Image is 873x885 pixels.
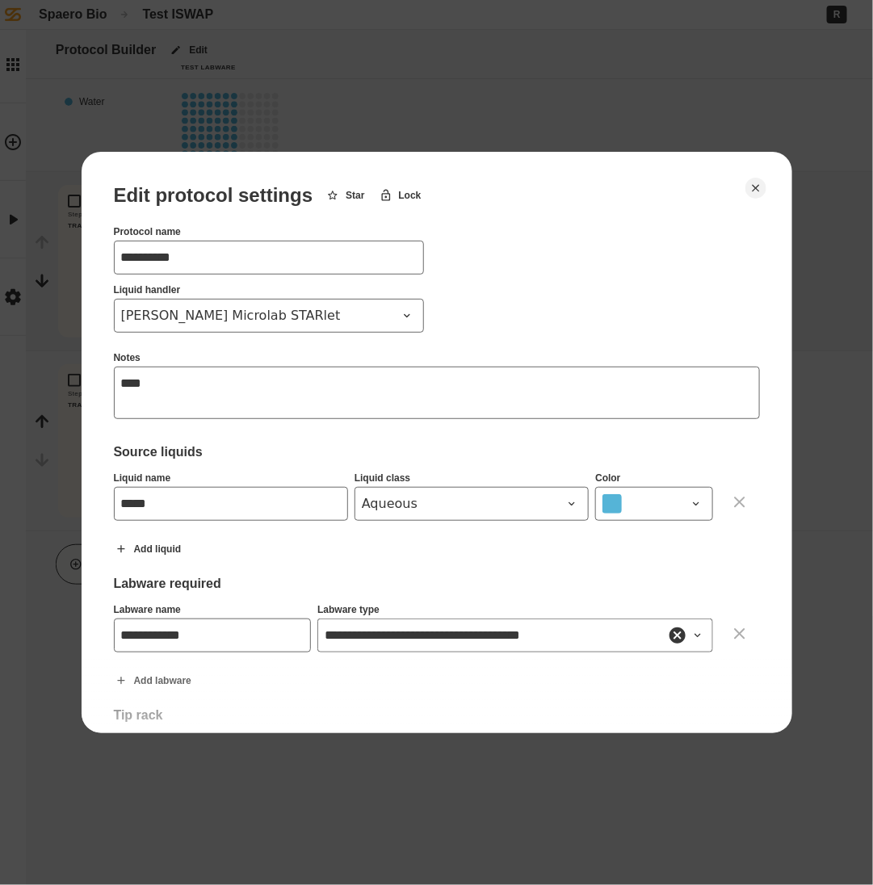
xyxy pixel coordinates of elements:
span: [PERSON_NAME] Microlab STARlet [121,306,397,325]
button: Close [745,178,766,199]
label: Color [595,472,620,487]
label: Liquid handler [114,284,181,299]
div: Source liquids [114,444,760,459]
div: Labware required [114,576,760,591]
div: Edit protocol settings [114,184,313,207]
div: Tip rack [114,707,760,723]
button: Add liquid [101,529,195,569]
label: Labware type [317,604,380,619]
label: Liquid name [114,472,171,487]
label: Protocol name [114,226,181,241]
span: Aqueous [362,494,562,514]
div: blue [602,494,622,514]
button: Lock [366,175,435,216]
button: Star [313,175,378,216]
label: Liquid class [355,472,410,487]
label: Notes [114,352,141,367]
label: Labware name [114,604,181,619]
button: Add labware [101,661,205,701]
